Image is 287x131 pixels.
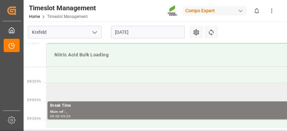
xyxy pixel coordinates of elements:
[249,3,264,18] button: show 0 new notifications
[50,115,60,118] div: 09:00
[29,14,40,19] a: Home
[111,26,185,38] input: DD.MM.YYYY
[167,5,178,17] img: Screenshot%202023-09-29%20at%2010.02.21.png_1712312052.png
[264,3,279,18] button: show more
[60,115,61,118] div: -
[183,6,246,16] div: Compo Expert
[28,26,102,38] input: Type to search/select
[27,80,41,83] span: 08:30 Hr
[183,4,249,17] button: Compo Expert
[27,117,41,120] span: 09:30 Hr
[27,98,41,102] span: 09:00 Hr
[61,115,70,118] div: 09:30
[89,27,99,37] button: open menu
[29,3,96,13] div: Timeslot Management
